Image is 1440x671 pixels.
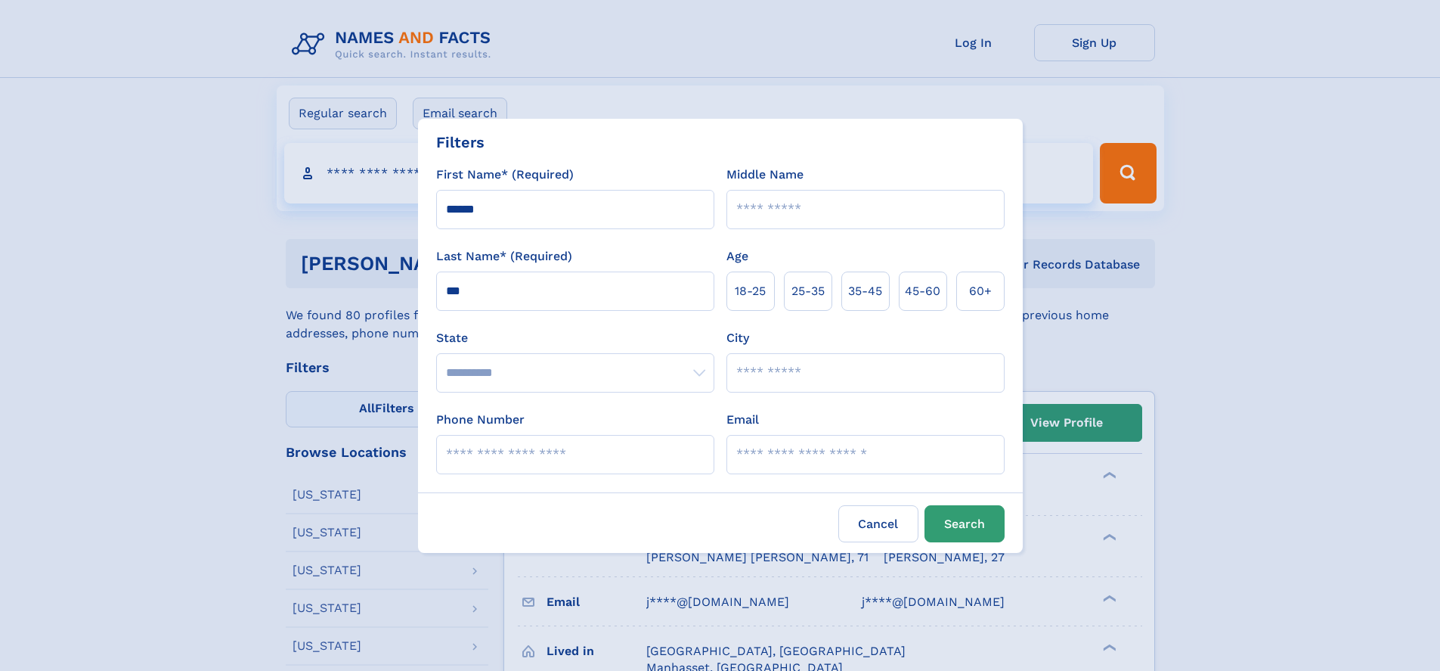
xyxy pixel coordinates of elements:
[838,505,918,542] label: Cancel
[436,166,574,184] label: First Name* (Required)
[791,282,825,300] span: 25‑35
[726,411,759,429] label: Email
[436,329,714,347] label: State
[726,247,748,266] label: Age
[905,282,940,300] span: 45‑60
[735,282,766,300] span: 18‑25
[848,282,882,300] span: 35‑45
[726,329,749,347] label: City
[726,166,804,184] label: Middle Name
[436,131,485,154] div: Filters
[969,282,992,300] span: 60+
[436,411,525,429] label: Phone Number
[436,247,572,266] label: Last Name* (Required)
[924,505,1005,542] button: Search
